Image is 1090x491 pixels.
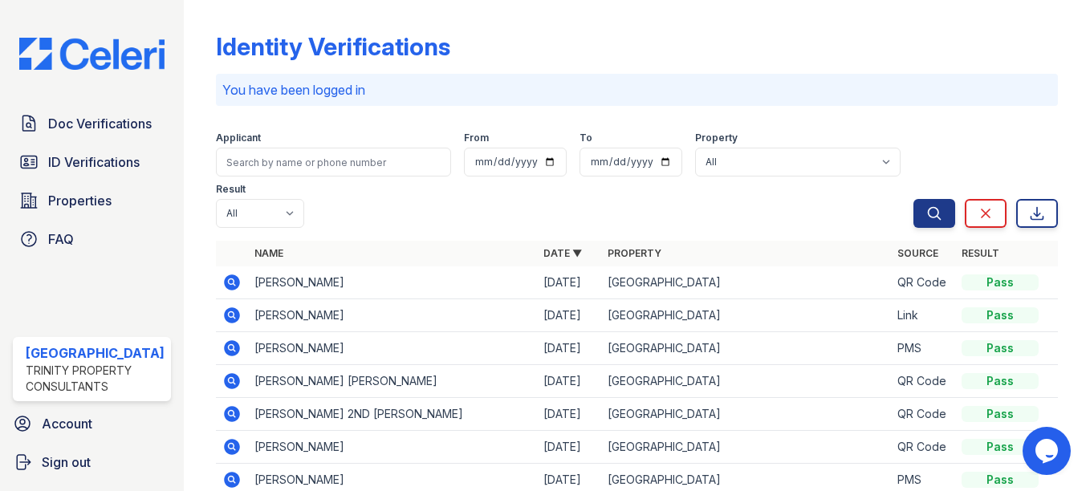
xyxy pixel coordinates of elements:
[580,132,592,144] label: To
[601,365,891,398] td: [GEOGRAPHIC_DATA]
[601,332,891,365] td: [GEOGRAPHIC_DATA]
[216,148,451,177] input: Search by name or phone number
[962,472,1039,488] div: Pass
[537,332,601,365] td: [DATE]
[48,229,74,249] span: FAQ
[216,132,261,144] label: Applicant
[891,398,955,431] td: QR Code
[248,332,538,365] td: [PERSON_NAME]
[601,431,891,464] td: [GEOGRAPHIC_DATA]
[13,108,171,140] a: Doc Verifications
[6,38,177,71] img: CE_Logo_Blue-a8612792a0a2168367f1c8372b55b34899dd931a85d93a1a3d3e32e68fde9ad4.png
[962,307,1039,323] div: Pass
[537,431,601,464] td: [DATE]
[601,299,891,332] td: [GEOGRAPHIC_DATA]
[216,183,246,196] label: Result
[42,452,91,472] span: Sign out
[48,191,112,210] span: Properties
[537,266,601,299] td: [DATE]
[48,114,152,133] span: Doc Verifications
[216,32,450,61] div: Identity Verifications
[601,266,891,299] td: [GEOGRAPHIC_DATA]
[6,408,177,440] a: Account
[13,146,171,178] a: ID Verifications
[608,247,661,259] a: Property
[891,299,955,332] td: Link
[537,365,601,398] td: [DATE]
[537,398,601,431] td: [DATE]
[48,152,140,172] span: ID Verifications
[26,363,165,395] div: Trinity Property Consultants
[962,406,1039,422] div: Pass
[248,299,538,332] td: [PERSON_NAME]
[13,185,171,217] a: Properties
[248,365,538,398] td: [PERSON_NAME] [PERSON_NAME]
[13,223,171,255] a: FAQ
[537,299,601,332] td: [DATE]
[6,446,177,478] a: Sign out
[248,266,538,299] td: [PERSON_NAME]
[891,431,955,464] td: QR Code
[962,340,1039,356] div: Pass
[222,80,1051,99] p: You have been logged in
[601,398,891,431] td: [GEOGRAPHIC_DATA]
[254,247,283,259] a: Name
[695,132,738,144] label: Property
[891,332,955,365] td: PMS
[1023,427,1074,475] iframe: chat widget
[248,431,538,464] td: [PERSON_NAME]
[962,373,1039,389] div: Pass
[26,343,165,363] div: [GEOGRAPHIC_DATA]
[891,365,955,398] td: QR Code
[42,414,92,433] span: Account
[962,274,1039,290] div: Pass
[464,132,489,144] label: From
[897,247,938,259] a: Source
[962,247,999,259] a: Result
[248,398,538,431] td: [PERSON_NAME] 2ND [PERSON_NAME]
[543,247,582,259] a: Date ▼
[891,266,955,299] td: QR Code
[962,439,1039,455] div: Pass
